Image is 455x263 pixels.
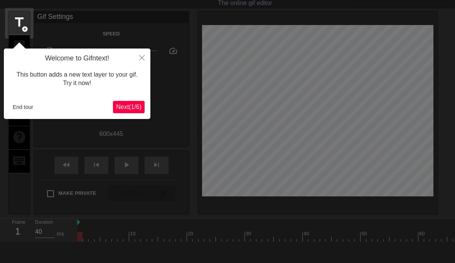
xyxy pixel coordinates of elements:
div: This button adds a new text layer to your gif. Try it now! [10,63,145,95]
span: Next ( 1 / 6 ) [116,104,142,110]
button: Close [133,49,150,66]
button: End tour [10,101,36,113]
button: Next [113,101,145,113]
h4: Welcome to Gifntext! [10,54,145,63]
